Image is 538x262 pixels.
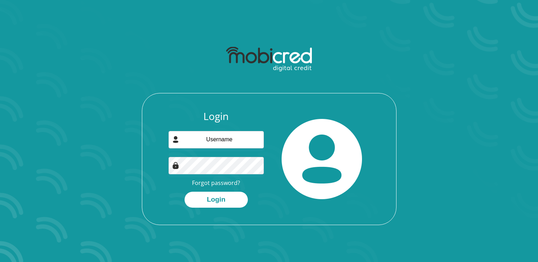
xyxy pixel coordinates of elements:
button: Login [185,192,248,208]
img: mobicred logo [226,47,312,72]
img: user-icon image [172,136,179,143]
img: Image [172,162,179,169]
input: Username [169,131,264,148]
h3: Login [169,110,264,122]
a: Forgot password? [192,179,240,187]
